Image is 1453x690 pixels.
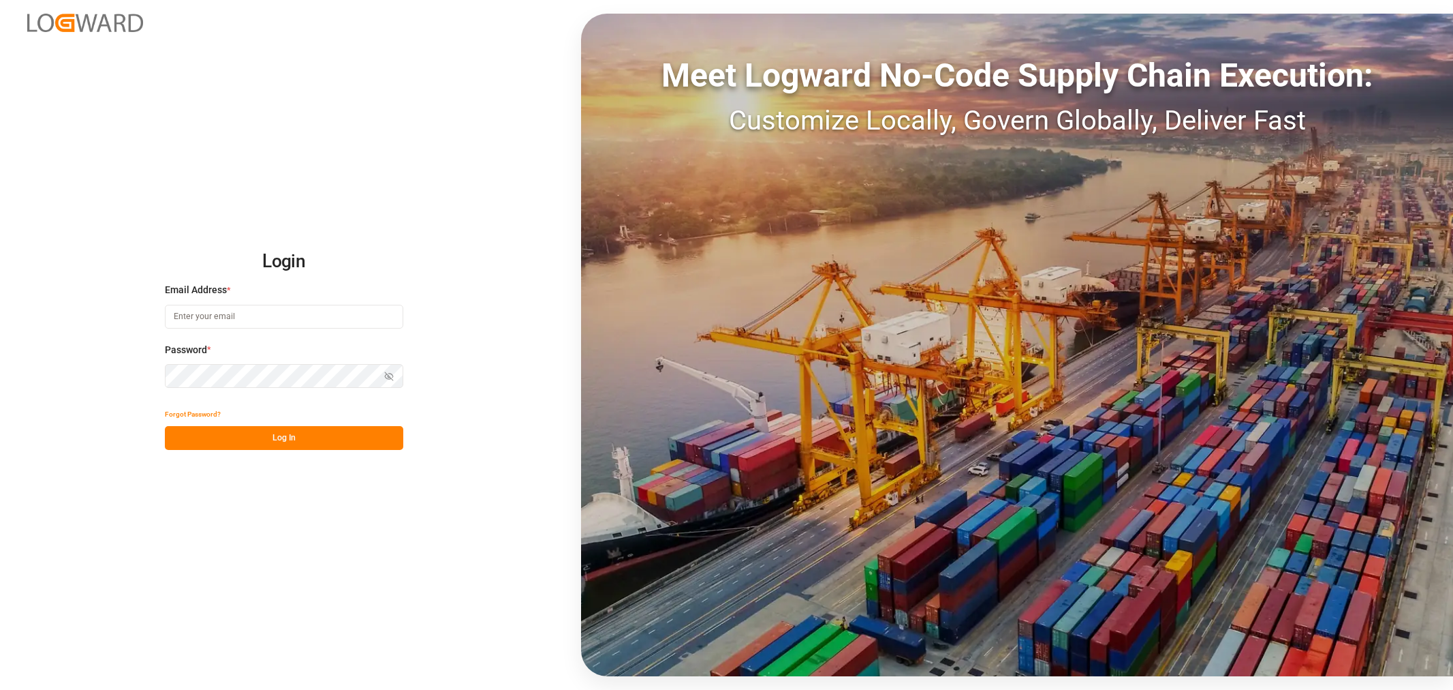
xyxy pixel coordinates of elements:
[581,51,1453,100] div: Meet Logward No-Code Supply Chain Execution:
[27,14,143,32] img: Logward_new_orange.png
[165,343,207,357] span: Password
[165,240,403,284] h2: Login
[165,426,403,450] button: Log In
[165,283,227,297] span: Email Address
[581,100,1453,141] div: Customize Locally, Govern Globally, Deliver Fast
[165,305,403,329] input: Enter your email
[165,402,221,426] button: Forgot Password?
